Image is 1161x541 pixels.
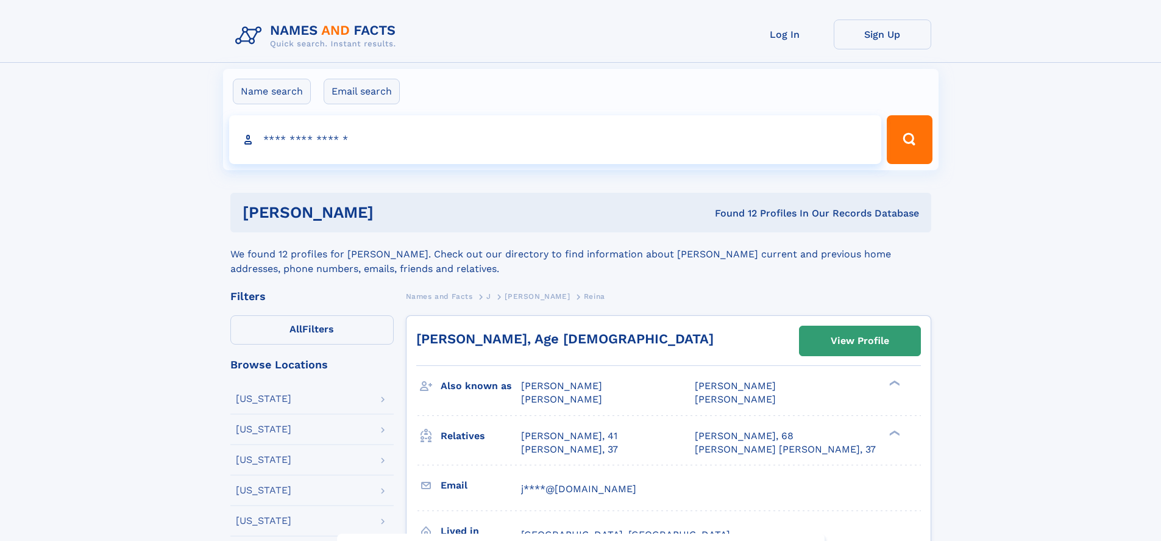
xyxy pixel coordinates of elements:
[544,207,919,220] div: Found 12 Profiles In Our Records Database
[229,115,882,164] input: search input
[486,288,491,304] a: J
[236,394,291,404] div: [US_STATE]
[521,393,602,405] span: [PERSON_NAME]
[505,288,570,304] a: [PERSON_NAME]
[243,205,544,220] h1: [PERSON_NAME]
[886,379,901,387] div: ❯
[230,291,394,302] div: Filters
[230,315,394,345] label: Filters
[230,359,394,370] div: Browse Locations
[441,376,521,396] h3: Also known as
[230,20,406,52] img: Logo Names and Facts
[505,292,570,301] span: [PERSON_NAME]
[236,425,291,434] div: [US_STATE]
[695,429,794,443] a: [PERSON_NAME], 68
[800,326,920,356] a: View Profile
[695,443,876,456] a: [PERSON_NAME] [PERSON_NAME], 37
[406,288,473,304] a: Names and Facts
[521,529,730,540] span: [GEOGRAPHIC_DATA], [GEOGRAPHIC_DATA]
[486,292,491,301] span: J
[416,331,714,346] a: [PERSON_NAME], Age [DEMOGRAPHIC_DATA]
[886,429,901,437] div: ❯
[521,380,602,392] span: [PERSON_NAME]
[230,232,931,276] div: We found 12 profiles for [PERSON_NAME]. Check out our directory to find information about [PERSON...
[887,115,932,164] button: Search Button
[834,20,931,49] a: Sign Up
[584,292,605,301] span: Reina
[695,380,776,392] span: [PERSON_NAME]
[736,20,834,49] a: Log In
[324,79,400,104] label: Email search
[236,516,291,526] div: [US_STATE]
[521,443,618,456] a: [PERSON_NAME], 37
[695,393,776,405] span: [PERSON_NAME]
[289,323,302,335] span: All
[236,455,291,465] div: [US_STATE]
[831,327,889,355] div: View Profile
[441,475,521,496] h3: Email
[441,426,521,446] h3: Relatives
[233,79,311,104] label: Name search
[521,429,617,443] a: [PERSON_NAME], 41
[236,485,291,495] div: [US_STATE]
